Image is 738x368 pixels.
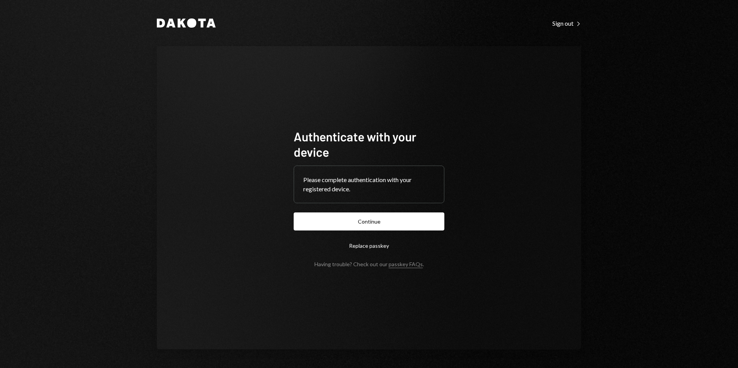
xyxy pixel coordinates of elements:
[314,261,424,267] div: Having trouble? Check out our .
[294,129,444,159] h1: Authenticate with your device
[552,19,581,27] a: Sign out
[294,237,444,255] button: Replace passkey
[389,261,423,268] a: passkey FAQs
[294,212,444,230] button: Continue
[303,175,435,194] div: Please complete authentication with your registered device.
[552,20,581,27] div: Sign out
